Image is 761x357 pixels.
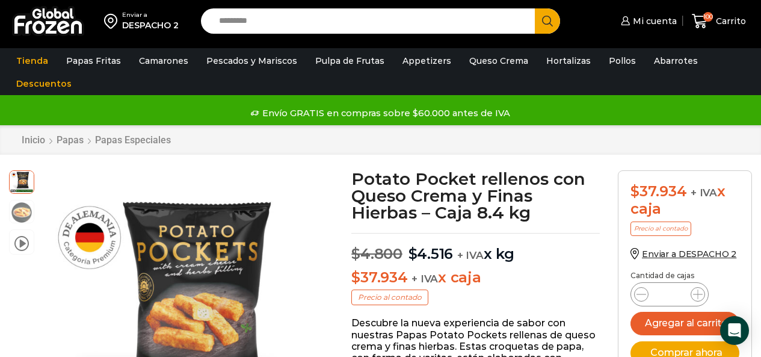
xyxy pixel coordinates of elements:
[122,19,179,31] div: DESPACHO 2
[10,169,34,193] span: potato-queso-crema
[56,134,84,146] a: Papas
[689,7,749,36] a: 100 Carrito
[351,269,360,286] span: $
[351,233,600,263] p: x kg
[351,269,600,287] p: x caja
[603,49,642,72] a: Pollos
[411,273,438,285] span: + IVA
[720,316,749,345] div: Open Intercom Messenger
[618,9,677,33] a: Mi cuenta
[463,49,534,72] a: Queso Crema
[630,272,739,280] p: Cantidad de cajas
[21,134,46,146] a: Inicio
[10,200,34,225] span: papas-pockets-1
[630,182,639,200] span: $
[351,170,600,221] h1: Potato Pocket rellenos con Queso Crema y Finas Hierbas – Caja 8.4 kg
[630,183,739,218] div: x caja
[133,49,194,72] a: Camarones
[10,49,54,72] a: Tienda
[630,249,736,259] a: Enviar a DESPACHO 2
[630,182,686,200] bdi: 37.934
[408,245,417,262] span: $
[535,8,560,34] button: Search button
[540,49,597,72] a: Hortalizas
[351,245,402,262] bdi: 4.800
[10,72,78,95] a: Descuentos
[351,290,428,305] p: Precio al contado
[630,15,677,27] span: Mi cuenta
[630,312,739,335] button: Agregar al carrito
[200,49,303,72] a: Pescados y Mariscos
[408,245,454,262] bdi: 4.516
[642,249,736,259] span: Enviar a DESPACHO 2
[648,49,704,72] a: Abarrotes
[60,49,127,72] a: Papas Fritas
[630,222,691,236] p: Precio al contado
[457,249,484,261] span: + IVA
[94,134,171,146] a: Papas Especiales
[21,134,171,146] nav: Breadcrumb
[104,11,122,31] img: address-field-icon.svg
[309,49,390,72] a: Pulpa de Frutas
[691,187,717,199] span: + IVA
[713,15,746,27] span: Carrito
[351,245,360,262] span: $
[703,12,713,22] span: 100
[396,49,457,72] a: Appetizers
[351,269,407,286] bdi: 37.934
[658,286,681,303] input: Product quantity
[122,11,179,19] div: Enviar a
